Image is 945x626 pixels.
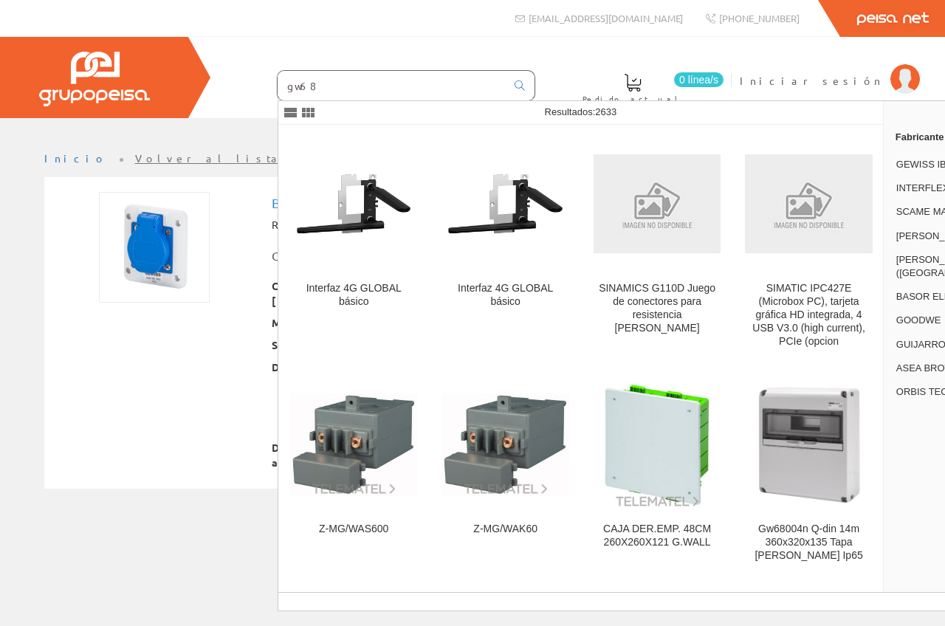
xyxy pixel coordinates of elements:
div: Z-MG/WAS600 [290,523,417,536]
span: Iniciar sesión [740,73,883,88]
a: Z-MG/WAK60 Z-MG/WAK60 [430,366,580,579]
a: Z-MG/WAS600 Z-MG/WAS600 [278,366,429,579]
img: SINAMICS G110D Juego de conectores para resistencia de freno [594,154,721,254]
img: Foto artículo Base Schuko 2p+t Ip54 Gewiss (150x150) [99,192,210,303]
span: Marca [272,316,360,331]
div: SIMATIC IPC427E (Microbox PC), tarjeta gráfica HD integrada, 4 USB V3.0 (high current), PCIe (opcion [745,282,872,348]
a: Iniciar sesión [740,61,920,75]
img: SIMATIC IPC427E (Microbox PC), tarjeta gráfica HD integrada, 4 USB V3.0 (high current), PCIe (opcion [745,154,872,254]
a: Inicio [44,151,107,165]
div: Z-MG/WAK60 [441,523,568,536]
img: Z-MG/WAK60 [441,393,568,497]
div: Interfaz 4G GLOBAL básico [441,282,568,309]
span: [PHONE_NUMBER] [719,12,800,24]
a: SIMATIC IPC427E (Microbox PC), tarjeta gráfica HD integrada, 4 USB V3.0 (high current), PCIe (opc... [733,125,884,365]
img: Interfaz 4G GLOBAL básico [441,140,568,267]
img: Interfaz 4G GLOBAL básico [290,140,417,267]
div: Interfaz 4G GLOBAL básico [290,282,417,309]
a: CAJA DER.EMP. 48CM 260X260X121 G.WALL CAJA DER.EMP. 48CM 260X260X121 G.WALL [582,366,732,579]
img: Gw68004n Q-din 14m 360x320x135 Tapa Lisa Ip65 [745,381,872,508]
a: Interfaz 4G GLOBAL básico Interfaz 4G GLOBAL básico [430,125,580,365]
span: Descripción ampliada [272,441,360,470]
a: Gw68004n Q-din 14m 360x320x135 Tapa Lisa Ip65 Gw68004n Q-din 14m 360x320x135 Tapa [PERSON_NAME] Ip65 [733,366,884,579]
span: 2633 [595,106,616,117]
a: Interfaz 4G GLOBAL básico Interfaz 4G GLOBAL básico [278,125,429,365]
img: Z-MG/WAS600 [290,393,417,497]
img: CAJA DER.EMP. 48CM 260X260X121 G.WALL [594,381,721,508]
div: Gw68004n Q-din 14m 360x320x135 Tapa [PERSON_NAME] Ip65 [745,523,872,563]
div: CAJA DER.EMP. 48CM 260X260X121 G.WALL [594,523,721,549]
img: Grupo Peisa [39,52,150,106]
span: 0 línea/s [674,72,724,87]
div: GEWISS IBERICA, S.A. [261,247,508,264]
input: Buscar ... [278,71,506,100]
div: SINAMICS G110D Juego de conectores para resistencia [PERSON_NAME] [594,282,721,335]
a: Volver al listado de productos [135,151,427,165]
div: Ref. [272,218,674,233]
a: SINAMICS G110D Juego de conectores para resistencia de freno SINAMICS G110D Juego de conectores p... [582,125,732,365]
span: [EMAIL_ADDRESS][DOMAIN_NAME] [529,12,683,24]
span: Cod. [GEOGRAPHIC_DATA] [272,279,360,309]
span: Serie [272,338,360,353]
span: Resultados: [545,106,617,117]
h1: Base Schuko 2p+t Ip54 Gewiss [272,196,674,210]
span: Pedido actual [583,92,683,106]
span: Dimensiones [272,360,360,375]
